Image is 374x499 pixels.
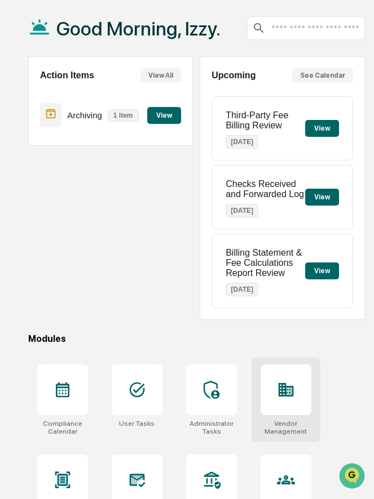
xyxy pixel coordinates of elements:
p: Third-Party Fee Billing Review [226,110,305,131]
p: Billing Statement & Fee Calculations Report Review [226,248,305,278]
a: 🗄️Attestations [77,137,144,158]
h2: Action Items [40,70,94,81]
span: Attestations [93,142,140,153]
p: Archiving [67,110,102,120]
p: How can we help? [11,24,205,42]
a: Powered byPylon [80,190,137,199]
button: View [305,262,339,279]
div: We're available if you need us! [38,97,143,106]
p: [DATE] [226,204,258,217]
div: 🔎 [11,164,20,173]
h1: Good Morning, Izzy. [56,17,221,40]
span: Preclearance [23,142,73,153]
div: Start new chat [38,86,185,97]
span: Data Lookup [23,163,71,175]
button: Start new chat [192,90,205,103]
button: View [305,120,339,137]
a: 🖐️Preclearance [7,137,77,158]
div: User Tasks [119,420,155,427]
span: Pylon [112,191,137,199]
div: Compliance Calendar [37,420,88,435]
div: Administrator Tasks [186,420,237,435]
iframe: Open customer support [338,462,368,492]
p: [DATE] [226,135,258,149]
div: Vendor Management [261,420,311,435]
button: View [305,189,339,206]
h2: Upcoming [212,70,256,81]
img: 1746055101610-c473b297-6a78-478c-a979-82029cc54cd1 [11,86,32,106]
a: 🔎Data Lookup [7,159,76,179]
p: Checks Received and Forwarded Log [226,179,305,199]
div: Modules [28,333,365,344]
button: See Calendar [292,68,353,83]
p: 1 item [108,109,139,122]
button: View All [140,68,181,83]
div: 🗄️ [82,143,91,152]
a: View [147,109,181,120]
button: View [147,107,181,124]
p: [DATE] [226,283,258,296]
div: 🖐️ [11,143,20,152]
